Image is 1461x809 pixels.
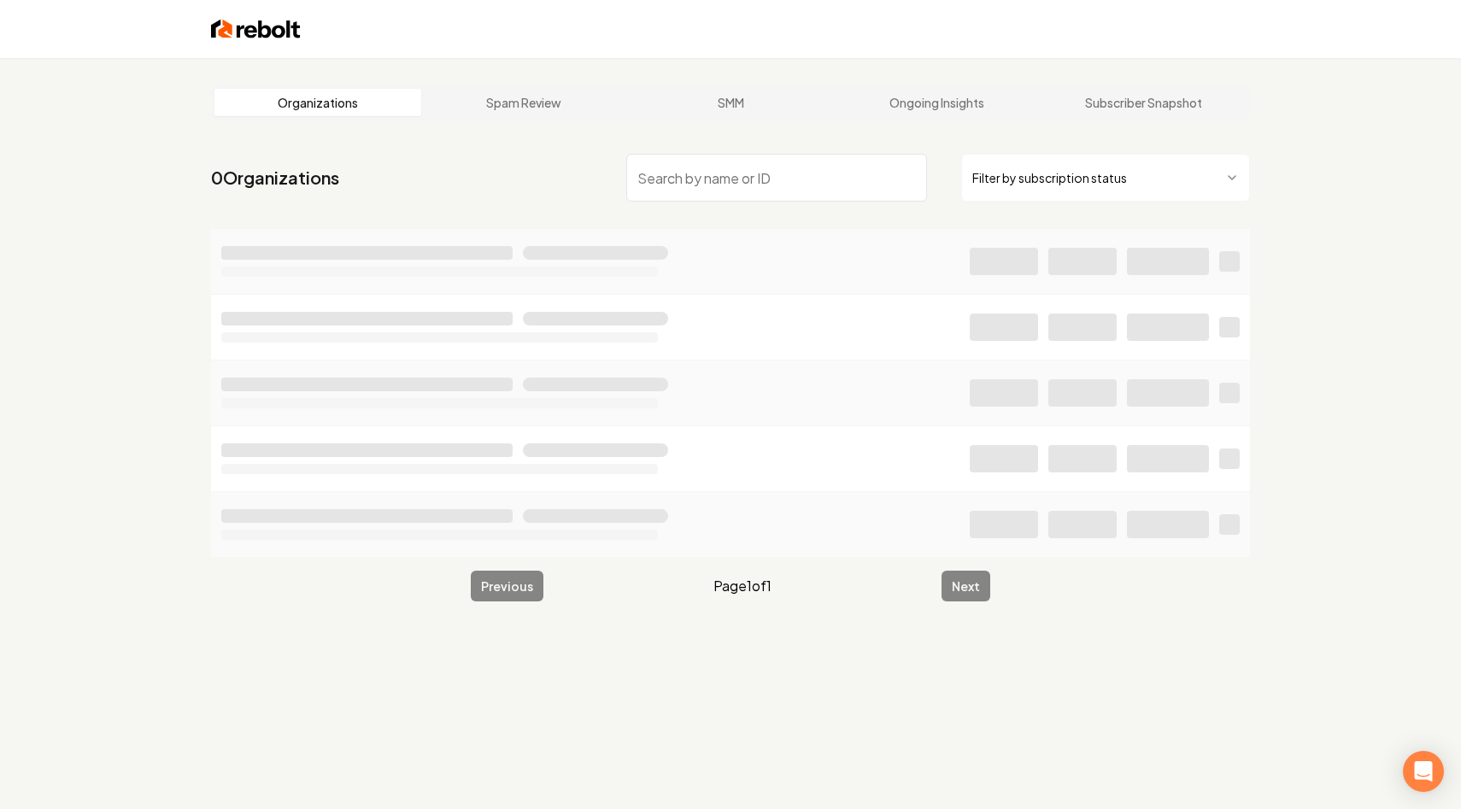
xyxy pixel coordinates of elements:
a: Ongoing Insights [834,89,1041,116]
img: Rebolt Logo [211,17,301,41]
a: Spam Review [421,89,628,116]
a: Subscriber Snapshot [1040,89,1247,116]
a: Organizations [214,89,421,116]
a: SMM [627,89,834,116]
a: 0Organizations [211,166,339,190]
input: Search by name or ID [626,154,927,202]
span: Page 1 of 1 [713,576,772,596]
div: Open Intercom Messenger [1403,751,1444,792]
